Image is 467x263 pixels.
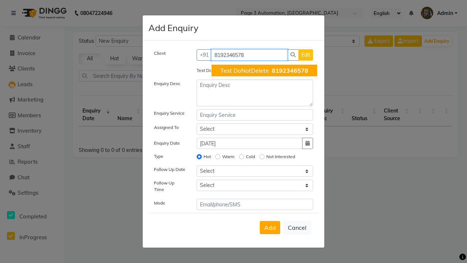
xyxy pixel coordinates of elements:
span: Edit [301,52,310,58]
label: Test DoNotDelete [197,67,233,74]
span: 8192346578 [272,67,308,74]
label: Enquiry Desc [154,80,180,87]
button: +91 [197,49,212,61]
label: Assigned To [154,124,179,131]
button: Add [260,221,280,234]
label: Follow Up Date [154,166,185,173]
h4: Add Enquiry [148,21,198,34]
label: Enquiry Service [154,110,185,117]
span: Add [264,224,276,231]
label: Type [154,153,163,160]
label: Follow Up Time [154,180,186,193]
label: Client [154,50,166,57]
input: Email/phone/SMS [197,199,313,210]
label: Cold [246,153,255,160]
input: Search by Name/Mobile/Email/Code [211,49,288,61]
button: Edit [298,49,313,61]
label: Enquiry Date [154,140,180,146]
label: Not Interested [266,153,295,160]
button: Cancel [283,221,311,235]
label: Mode [154,200,165,206]
label: Warm [222,153,235,160]
label: Hot [204,153,211,160]
input: Enquiry Service [197,109,313,121]
span: Test DoNotDelete [220,67,269,74]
